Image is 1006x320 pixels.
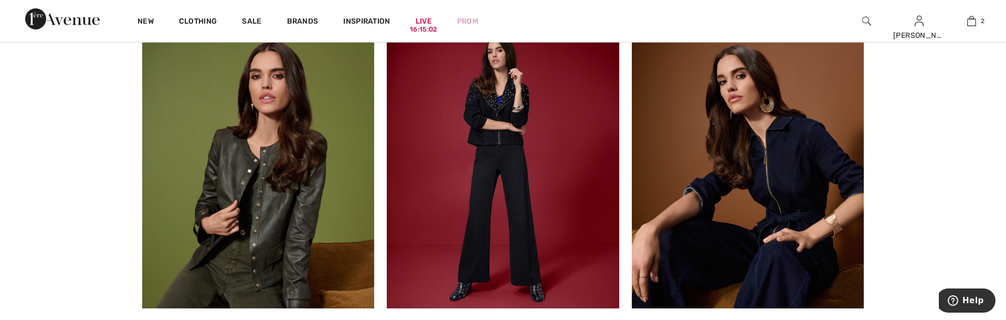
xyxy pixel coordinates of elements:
[915,15,924,27] img: My Info
[179,17,217,28] a: Clothing
[416,16,432,27] a: Live16:15:02
[410,25,437,35] div: 16:15:02
[967,15,976,27] img: My Bag
[25,8,100,29] img: 1ère Avenue
[939,288,996,315] iframe: Opens a widget where you can find more information
[915,16,924,26] a: Sign In
[893,30,945,41] div: [PERSON_NAME]
[981,16,985,26] span: 2
[242,17,261,28] a: Sale
[343,17,390,28] span: Inspiration
[457,16,478,27] a: Prom
[862,15,871,27] img: search the website
[142,25,375,308] img: 250821041223_d8676aa77b7c8.jpg
[137,17,154,28] a: New
[632,25,864,308] img: 250821041423_0f8161ae37a73.jpg
[287,17,319,28] a: Brands
[387,25,619,308] img: 250821041302_7938c6d647aed.jpg
[946,15,997,27] a: 2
